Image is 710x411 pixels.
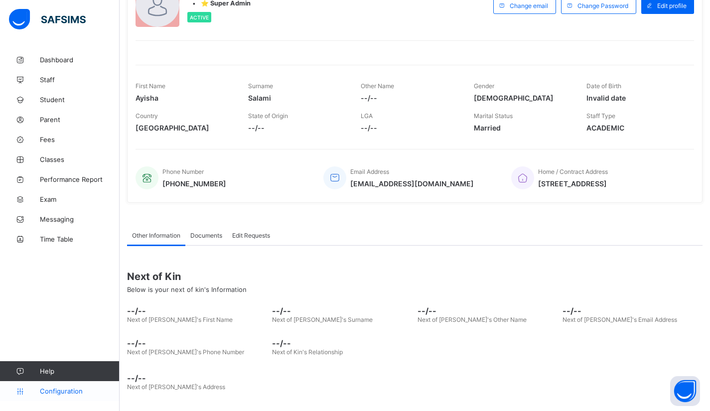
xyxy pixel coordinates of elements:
span: Marital Status [474,112,513,120]
span: Student [40,96,120,104]
span: Exam [40,195,120,203]
span: [GEOGRAPHIC_DATA] [136,124,233,132]
span: Next of Kin's Relationship [272,348,343,356]
span: Edit Requests [232,232,270,239]
span: Other Name [361,82,394,90]
span: Classes [40,155,120,163]
span: Below is your next of kin's Information [127,285,247,293]
span: Salami [248,94,346,102]
span: Next of [PERSON_NAME]'s First Name [127,316,233,323]
span: Country [136,112,158,120]
span: Married [474,124,571,132]
span: ACADEMIC [586,124,684,132]
span: --/-- [361,124,458,132]
span: --/-- [563,306,703,316]
span: Active [190,14,209,20]
span: Performance Report [40,175,120,183]
span: Email Address [350,168,389,175]
span: Phone Number [162,168,204,175]
span: [PHONE_NUMBER] [162,179,226,188]
span: Parent [40,116,120,124]
span: Next of [PERSON_NAME]'s Surname [272,316,373,323]
span: First Name [136,82,165,90]
img: safsims [9,9,86,30]
span: --/-- [272,306,412,316]
span: Help [40,367,119,375]
span: Surname [248,82,273,90]
span: Configuration [40,387,119,395]
span: Next of [PERSON_NAME]'s Other Name [418,316,527,323]
span: Home / Contract Address [538,168,608,175]
span: Other Information [132,232,180,239]
button: Open asap [670,376,700,406]
span: --/-- [248,124,346,132]
span: --/-- [272,338,412,348]
span: Next of Kin [127,271,703,282]
span: Staff [40,76,120,84]
span: Change Password [577,2,628,9]
span: --/-- [127,338,267,348]
span: Next of [PERSON_NAME]'s Email Address [563,316,677,323]
span: Edit profile [657,2,687,9]
span: Time Table [40,235,120,243]
span: --/-- [361,94,458,102]
span: Ayisha [136,94,233,102]
span: [STREET_ADDRESS] [538,179,608,188]
span: Gender [474,82,494,90]
span: [EMAIL_ADDRESS][DOMAIN_NAME] [350,179,474,188]
span: --/-- [127,306,267,316]
span: LGA [361,112,373,120]
span: Change email [510,2,548,9]
span: --/-- [127,373,703,383]
span: Messaging [40,215,120,223]
span: Date of Birth [586,82,621,90]
span: Documents [190,232,222,239]
span: Staff Type [586,112,615,120]
span: State of Origin [248,112,288,120]
span: Fees [40,136,120,143]
span: Invalid date [586,94,684,102]
span: [DEMOGRAPHIC_DATA] [474,94,571,102]
span: Dashboard [40,56,120,64]
span: Next of [PERSON_NAME]'s Phone Number [127,348,244,356]
span: Next of [PERSON_NAME]'s Address [127,383,225,391]
span: --/-- [418,306,558,316]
